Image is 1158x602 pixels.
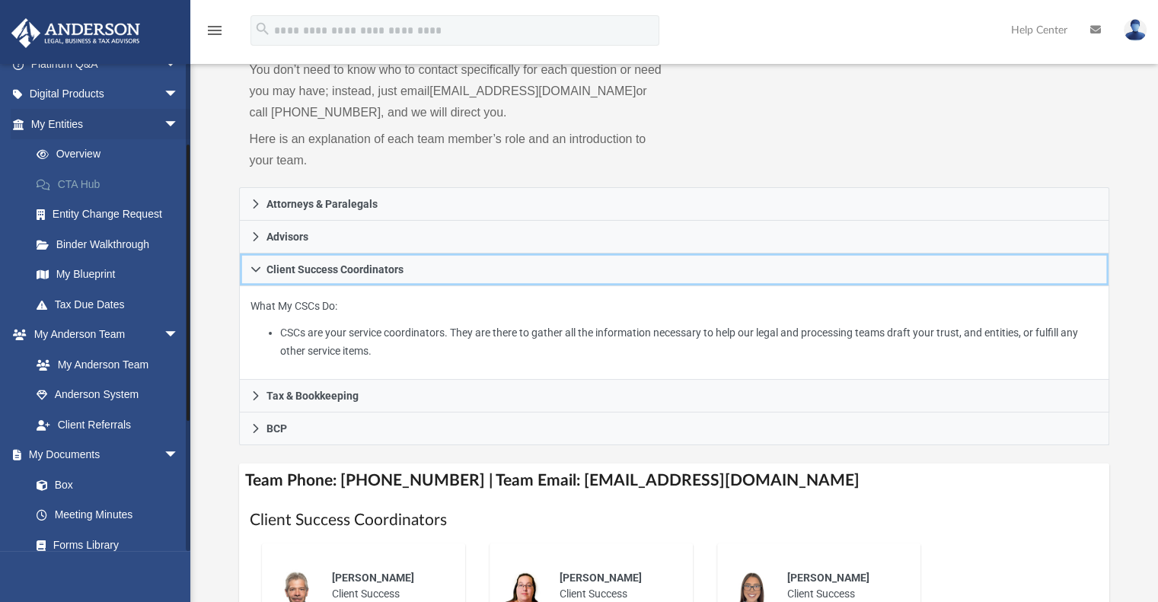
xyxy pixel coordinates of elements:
[11,109,202,139] a: My Entitiesarrow_drop_down
[21,289,202,320] a: Tax Due Dates
[250,129,664,171] p: Here is an explanation of each team member’s role and an introduction to your team.
[280,323,1099,361] li: CSCs are your service coordinators. They are there to gather all the information necessary to hel...
[21,229,202,260] a: Binder Walkthrough
[7,18,145,48] img: Anderson Advisors Platinum Portal
[239,221,1110,253] a: Advisors
[1124,19,1147,41] img: User Pic
[239,187,1110,221] a: Attorneys & Paralegals
[239,253,1110,286] a: Client Success Coordinators
[21,349,187,380] a: My Anderson Team
[266,199,378,209] span: Attorneys & Paralegals
[164,79,194,110] span: arrow_drop_down
[206,21,224,40] i: menu
[164,320,194,351] span: arrow_drop_down
[164,49,194,80] span: arrow_drop_down
[21,260,194,290] a: My Blueprint
[239,380,1110,412] a: Tax & Bookkeeping
[560,572,642,584] span: [PERSON_NAME]
[239,412,1110,445] a: BCP
[164,109,194,140] span: arrow_drop_down
[266,390,359,401] span: Tax & Bookkeeping
[21,470,187,500] a: Box
[21,139,202,170] a: Overview
[164,440,194,471] span: arrow_drop_down
[254,21,271,37] i: search
[239,286,1110,381] div: Client Success Coordinators
[11,79,202,110] a: Digital Productsarrow_drop_down
[787,572,869,584] span: [PERSON_NAME]
[21,380,194,410] a: Anderson System
[206,29,224,40] a: menu
[21,169,202,199] a: CTA Hub
[11,320,194,350] a: My Anderson Teamarrow_drop_down
[429,84,636,97] a: [EMAIL_ADDRESS][DOMAIN_NAME]
[332,572,414,584] span: [PERSON_NAME]
[250,297,1099,361] p: What My CSCs Do:
[266,423,287,434] span: BCP
[266,231,308,242] span: Advisors
[21,500,194,530] a: Meeting Minutes
[250,59,664,123] p: You don’t need to know who to contact specifically for each question or need you may have; instea...
[239,463,1110,498] h4: Team Phone: [PHONE_NUMBER] | Team Email: [EMAIL_ADDRESS][DOMAIN_NAME]
[21,530,187,560] a: Forms Library
[21,409,194,440] a: Client Referrals
[21,199,202,230] a: Entity Change Request
[250,509,1099,531] h1: Client Success Coordinators
[11,440,194,470] a: My Documentsarrow_drop_down
[266,264,404,275] span: Client Success Coordinators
